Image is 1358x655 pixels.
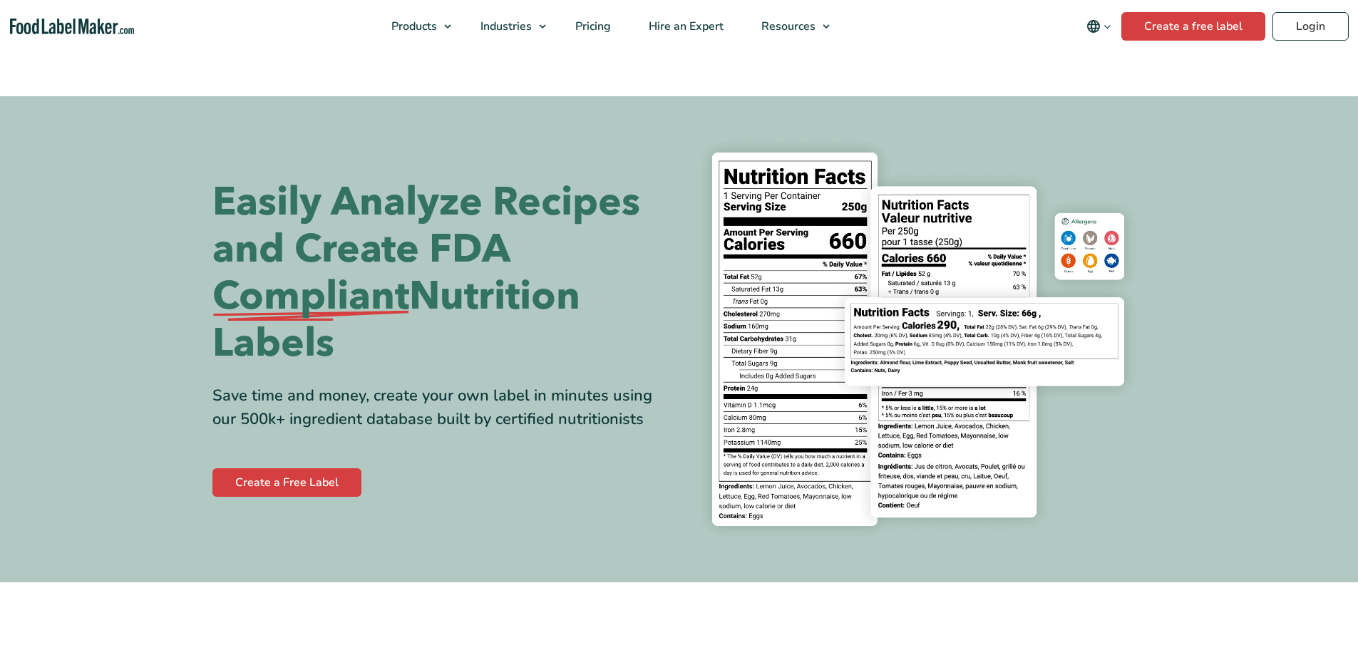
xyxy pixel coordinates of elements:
a: Food Label Maker homepage [10,19,134,35]
span: Compliant [212,273,409,320]
a: Create a Free Label [212,468,361,497]
h1: Easily Analyze Recipes and Create FDA Nutrition Labels [212,179,669,367]
a: Create a free label [1121,12,1265,41]
a: Login [1272,12,1349,41]
span: Hire an Expert [644,19,725,34]
span: Pricing [571,19,612,34]
div: Save time and money, create your own label in minutes using our 500k+ ingredient database built b... [212,384,669,431]
button: Change language [1076,12,1121,41]
span: Industries [476,19,533,34]
span: Resources [757,19,817,34]
span: Products [387,19,438,34]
